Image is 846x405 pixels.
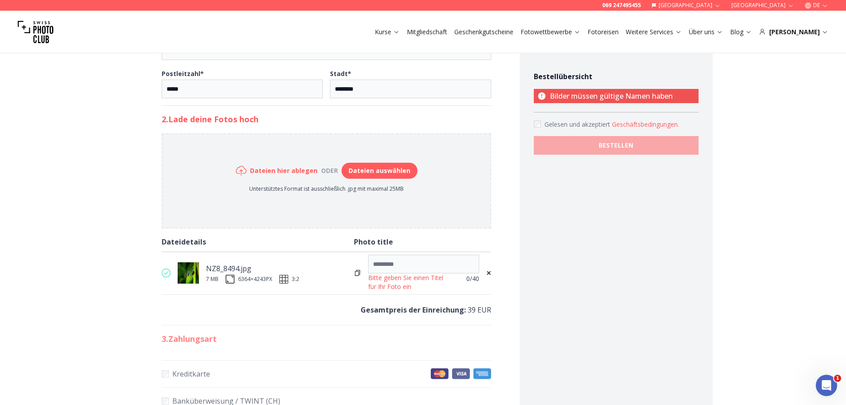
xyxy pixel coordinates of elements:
div: 7 MB [206,276,218,283]
img: size [226,275,234,284]
h6: Dateien hier ablegen [250,166,318,175]
p: Unterstütztes Format ist ausschließlich .jpg mit maximal 25MB [236,185,417,192]
p: 39 EUR [162,304,491,316]
h2: 2. Lade deine Fotos hoch [162,113,491,125]
span: 0 /40 [466,274,479,283]
span: Gelesen und akzeptiert [544,120,612,128]
a: 069 247495455 [602,2,641,9]
h4: Bestellübersicht [534,71,699,82]
div: 6364 × 4243 PX [238,276,272,283]
button: Über uns [685,26,727,38]
div: oder [318,166,342,175]
input: Accept terms [534,120,541,128]
input: Stadt* [330,80,491,98]
img: valid [162,269,171,277]
button: BESTELLEN [534,136,699,155]
a: Fotowettbewerbe [520,28,580,36]
img: ratio [279,275,288,284]
b: BESTELLEN [599,141,633,150]
button: Geschenkgutscheine [451,26,517,38]
span: 1 [834,375,841,382]
a: Mitgliedschaft [407,28,447,36]
button: Blog [727,26,755,38]
div: Photo title [354,236,491,248]
div: NZ8_8494.jpg [206,262,299,275]
button: Accept termsGelesen und akzeptiert [612,120,679,129]
div: Dateidetails [162,236,354,248]
iframe: Intercom live chat [816,375,837,396]
img: thumb [178,262,199,284]
div: [PERSON_NAME] [759,28,828,36]
a: Geschenkgutscheine [454,28,513,36]
span: 3:2 [292,276,299,283]
a: Weitere Services [626,28,682,36]
b: Postleitzahl * [162,69,204,78]
a: Blog [730,28,752,36]
button: Kurse [371,26,403,38]
img: Swiss photo club [18,14,53,50]
a: Fotoreisen [588,28,619,36]
button: Dateien auswählen [342,163,417,179]
input: Postleitzahl* [162,80,323,98]
b: Gesamtpreis der Einreichung : [361,305,466,315]
button: Mitgliedschaft [403,26,451,38]
b: Stadt * [330,69,351,78]
span: × [486,267,491,279]
button: Fotowettbewerbe [517,26,584,38]
a: Über uns [689,28,723,36]
div: Bitte geben Sie einen Titel für Ihr Foto ein [368,273,452,291]
button: Fotoreisen [584,26,622,38]
button: Weitere Services [622,26,685,38]
p: Bilder müssen gültige Namen haben [534,89,699,103]
a: Kurse [375,28,400,36]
